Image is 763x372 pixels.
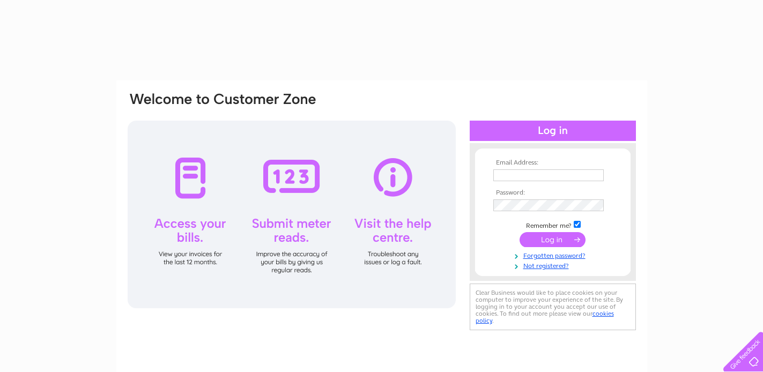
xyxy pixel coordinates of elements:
input: Submit [520,232,586,247]
th: Password: [491,189,615,197]
a: Forgotten password? [493,250,615,260]
td: Remember me? [491,219,615,230]
a: cookies policy [476,310,614,324]
th: Email Address: [491,159,615,167]
a: Not registered? [493,260,615,270]
div: Clear Business would like to place cookies on your computer to improve your experience of the sit... [470,284,636,330]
